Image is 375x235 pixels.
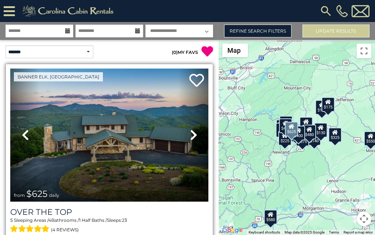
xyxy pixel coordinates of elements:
div: $400 [292,126,305,140]
button: Change map style [222,44,248,57]
div: $297 [328,128,342,142]
a: Refine Search Filters [224,25,291,37]
div: $625 [285,122,298,136]
img: search-regular.svg [319,4,333,18]
a: Terms [329,230,339,234]
div: $325 [328,128,341,142]
div: $225 [278,131,292,146]
div: $425 [279,118,292,133]
span: (4 reviews) [51,225,79,235]
div: $349 [299,117,312,132]
div: $125 [279,116,292,131]
img: thumbnail_167153549.jpeg [10,69,208,202]
button: Toggle fullscreen view [357,44,371,58]
img: Google [220,225,245,235]
span: $625 [26,188,48,199]
div: $480 [303,125,316,139]
div: $175 [322,97,335,112]
div: $130 [314,123,327,137]
a: Banner Elk, [GEOGRAPHIC_DATA] [14,72,103,81]
span: Map data ©2025 Google [285,230,324,234]
span: 4 [48,217,51,223]
a: Add to favorites [189,73,204,89]
div: $230 [276,123,289,137]
span: from [14,192,25,198]
button: Update Results [302,25,370,37]
div: $175 [315,100,328,115]
span: 0 [173,49,176,55]
div: Sleeping Areas / Bathrooms / Sleeps: [10,217,208,235]
a: Open this area in Google Maps (opens a new window) [220,225,245,235]
img: Khaki-logo.png [19,4,120,18]
a: Over The Top [10,207,208,217]
div: $140 [307,131,320,146]
a: [PHONE_NUMBER] [334,5,350,17]
span: Map [227,47,241,54]
a: Report a map error [344,230,373,234]
span: daily [49,192,59,198]
span: ( ) [172,49,178,55]
a: (0)MY FAVS [172,49,198,55]
div: $580 [264,210,277,224]
button: Map camera controls [357,212,371,226]
span: 5 [10,217,13,223]
span: 23 [122,217,127,223]
button: Keyboard shortcuts [249,230,280,235]
span: 1 Half Baths / [79,217,107,223]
